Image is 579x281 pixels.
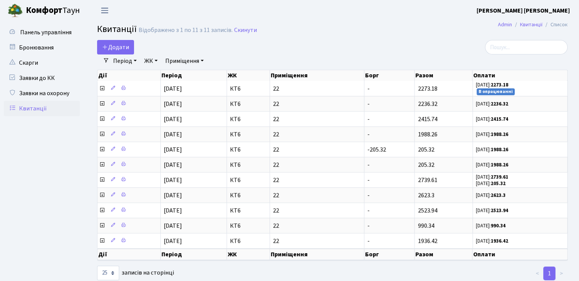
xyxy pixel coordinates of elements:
th: Разом [415,249,472,260]
span: КТ6 [230,192,266,198]
span: КТ6 [230,162,266,168]
span: [DATE] [164,85,182,93]
span: КТ6 [230,116,266,122]
span: [DATE] [164,222,182,230]
a: Бронювання [4,40,80,55]
a: [PERSON_NAME] [PERSON_NAME] [477,6,570,15]
span: - [367,176,370,184]
a: Приміщення [162,54,207,67]
span: КТ6 [230,131,266,137]
a: Панель управління [4,25,80,40]
span: КТ6 [230,238,266,244]
th: Період [161,249,226,260]
span: - [367,130,370,139]
span: КТ6 [230,223,266,229]
span: КТ6 [230,208,266,214]
span: КТ6 [230,177,266,183]
small: [DATE]: [476,81,508,88]
span: 990.34 [418,222,434,230]
a: Admin [498,21,512,29]
th: Приміщення [270,70,364,81]
span: 22 [273,208,361,214]
span: - [367,100,370,108]
small: [DATE]: [476,207,508,214]
b: 2273.18 [491,81,508,88]
b: 2236.32 [491,101,508,107]
span: 22 [273,238,361,244]
span: 22 [273,86,361,92]
span: 2273.18 [418,85,437,93]
span: - [367,206,370,215]
a: Квитанції [4,101,80,116]
small: [DATE]: [476,174,508,180]
b: 2415.74 [491,116,508,123]
th: Оплати [472,70,567,81]
span: 1936.42 [418,237,437,245]
a: Заявки до КК [4,70,80,86]
b: 990.34 [491,222,506,229]
span: [DATE] [164,115,182,123]
th: Дії [97,249,161,260]
span: КТ6 [230,86,266,92]
th: Разом [415,70,472,81]
small: [DATE]: [476,116,508,123]
span: 1988.26 [418,130,437,139]
small: В опрацюванні [477,88,515,95]
b: 1988.26 [491,161,508,168]
span: КТ6 [230,101,266,107]
span: 205.32 [418,161,434,169]
a: Скарги [4,55,80,70]
span: КТ6 [230,147,266,153]
b: 1988.26 [491,146,508,153]
small: [DATE]: [476,192,506,199]
span: 22 [273,131,361,137]
span: [DATE] [164,191,182,200]
th: Борг [364,70,415,81]
span: 2415.74 [418,115,437,123]
span: 22 [273,162,361,168]
b: 1936.42 [491,238,508,244]
th: Приміщення [270,249,364,260]
span: 2236.32 [418,100,437,108]
span: Додати [102,43,129,51]
small: [DATE]: [476,161,508,168]
button: Переключити навігацію [95,4,114,17]
li: Список [542,21,568,29]
span: [DATE] [164,206,182,215]
a: 1 [543,267,555,280]
span: - [367,222,370,230]
div: Відображено з 1 по 11 з 11 записів. [139,27,233,34]
span: 22 [273,116,361,122]
span: [DATE] [164,130,182,139]
span: 2523.94 [418,206,437,215]
th: Дії [97,70,161,81]
span: - [367,85,370,93]
th: ЖК [227,249,270,260]
b: 1988.26 [491,131,508,138]
a: Квитанції [520,21,542,29]
a: Заявки на охорону [4,86,80,101]
span: 205.32 [418,145,434,154]
input: Пошук... [485,40,568,54]
small: [DATE]: [476,238,508,244]
th: Оплати [472,249,567,260]
b: 2739.61 [491,174,508,180]
nav: breadcrumb [486,17,579,33]
span: -205.32 [367,145,386,154]
span: 22 [273,177,361,183]
th: ЖК [227,70,270,81]
b: 2623.3 [491,192,506,199]
img: logo.png [8,3,23,18]
small: [DATE]: [476,180,506,187]
span: [DATE] [164,100,182,108]
span: [DATE] [164,145,182,154]
a: Скинути [234,27,257,34]
b: 205.32 [491,180,506,187]
span: Панель управління [20,28,72,37]
a: ЖК [141,54,161,67]
small: [DATE]: [476,146,508,153]
span: [DATE] [164,176,182,184]
span: Таун [26,4,80,17]
span: [DATE] [164,237,182,245]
